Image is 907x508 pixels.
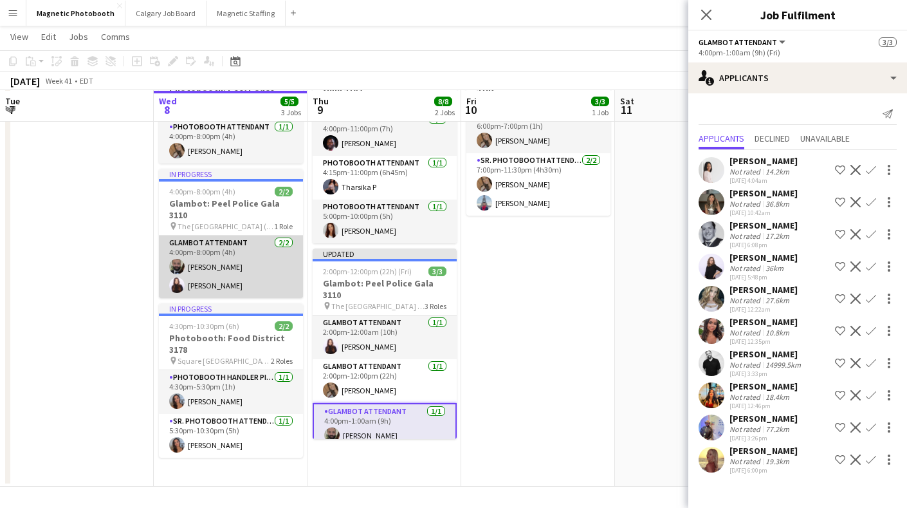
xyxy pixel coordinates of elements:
div: 14.2km [763,167,792,176]
div: [PERSON_NAME] [729,220,798,231]
app-job-card: In progress4:30pm-10:30pm (6h)2/2Photobooth: Food District 3178 Square [GEOGRAPHIC_DATA] [GEOGRAP... [159,303,303,458]
span: Unavailable [800,134,850,143]
div: 36.8km [763,199,792,209]
span: 11 [618,102,634,117]
div: [DATE] 6:00pm [729,466,798,475]
span: Thu [313,95,329,107]
h3: Photobooth: Food District 3178 [159,332,303,355]
a: Jobs [64,28,93,45]
span: 3/3 [591,97,609,106]
span: Wed [159,95,177,107]
app-card-role: Sr. Photobooth Attendant2/27:00pm-11:30pm (4h30m)[PERSON_NAME][PERSON_NAME] [466,153,610,216]
div: Not rated [729,231,763,241]
button: Calgary Job Board [125,1,206,26]
div: [PERSON_NAME] [729,381,798,392]
div: [PERSON_NAME] [729,155,798,167]
div: 10.8km [763,328,792,337]
div: 3 Jobs [281,108,301,117]
div: [DATE] 6:08pm [729,241,798,249]
div: [DATE] 3:26pm [729,434,798,442]
span: 1 Role [274,221,293,231]
span: Edit [41,31,56,42]
button: Magnetic Staffing [206,1,286,26]
div: Not rated [729,296,763,305]
span: 3/3 [428,267,446,276]
div: [DATE] 3:33pm [729,370,803,378]
span: 2:00pm-12:00pm (22h) (Fri) [323,267,412,276]
div: 36km [763,263,786,273]
app-job-card: In progress4:00pm-8:00pm (4h)2/2Glambot: Peel Police Gala 3110 The [GEOGRAPHIC_DATA] ([GEOGRAPHIC... [159,169,303,298]
app-card-role: Photobooth Attendant1/15:00pm-10:00pm (5h)[PERSON_NAME] [313,200,457,243]
div: [DATE] 5:48pm [729,273,798,281]
div: Not rated [729,456,763,466]
app-job-card: 6:00pm-11:30pm (5h30m)3/3Photobooth: 30th Birthday 3182 Cluny Bistro & Boulangerie2 RolesPhotoboo... [466,53,610,216]
div: 17.2km [763,231,792,241]
span: Square [GEOGRAPHIC_DATA] [GEOGRAPHIC_DATA] [178,356,271,366]
div: 14999.5km [763,360,803,370]
div: [PERSON_NAME] [729,348,803,360]
app-card-role: Photobooth Handler Pick-Up/Drop-Off1/16:00pm-7:00pm (1h)[PERSON_NAME] [466,109,610,153]
app-card-role: Photobooth Attendant1/14:00pm-11:00pm (7h)[PERSON_NAME] [313,112,457,156]
div: 19.3km [763,456,792,466]
span: Fri [466,95,477,107]
button: Glambot Attendant [699,37,787,47]
span: 8/8 [434,97,452,106]
div: [PERSON_NAME] [729,284,798,296]
div: In progress [159,169,303,179]
span: 5/5 [280,97,298,106]
div: [PERSON_NAME] [729,187,798,199]
div: [PERSON_NAME] [729,252,798,263]
div: [DATE] 4:04am [729,176,798,185]
span: Sat [620,95,634,107]
span: 2/2 [275,187,293,196]
span: 3 Roles [425,301,446,311]
div: Not rated [729,263,763,273]
a: Edit [36,28,61,45]
span: Glambot Attendant [699,37,777,47]
a: Comms [96,28,135,45]
span: 2 Roles [271,356,293,366]
div: [PERSON_NAME] [729,413,798,424]
app-card-role: Photobooth Handler Pick-Up/Drop-Off1/14:30pm-5:30pm (1h)[PERSON_NAME] [159,370,303,414]
div: Not rated [729,199,763,209]
span: 10 [464,102,477,117]
div: 4:00pm-1:00am (9h) (Fri) [699,48,897,57]
div: Applicants [688,62,907,93]
app-card-role: Glambot Attendant1/12:00pm-12:00pm (22h)[PERSON_NAME] [313,359,457,403]
span: The [GEOGRAPHIC_DATA] ([GEOGRAPHIC_DATA]) [331,301,425,311]
div: Not rated [729,424,763,434]
h3: Job Fulfilment [688,6,907,23]
button: Magnetic Photobooth [26,1,125,26]
span: Declined [755,134,790,143]
span: 2/2 [275,321,293,331]
span: View [10,31,28,42]
div: In progress [159,303,303,314]
div: 27.6km [763,296,792,305]
span: Week 41 [42,76,75,86]
div: Not rated [729,360,763,370]
div: Not rated [729,167,763,176]
div: 1 Job [592,108,609,117]
div: Not rated [729,328,763,337]
span: Applicants [699,134,744,143]
span: 8 [157,102,177,117]
app-job-card: Updated2:00pm-12:00pm (22h) (Fri)3/3Glambot: Peel Police Gala 3110 The [GEOGRAPHIC_DATA] ([GEOGRA... [313,249,457,439]
app-job-card: 2:00pm-12:00am (10h) (Fri)5/5Photobooth: Peel Police Gala 3109 The [GEOGRAPHIC_DATA] ([GEOGRAPHIC... [313,53,457,243]
app-card-role: Glambot Attendant1/12:00pm-12:00am (10h)[PERSON_NAME] [313,315,457,359]
app-card-role: Glambot Attendant2/24:00pm-8:00pm (4h)[PERSON_NAME][PERSON_NAME] [159,236,303,298]
div: Not rated [729,392,763,402]
h3: Glambot: Peel Police Gala 3110 [159,198,303,221]
span: 4:30pm-10:30pm (6h) [169,321,239,331]
div: [DATE] [10,75,40,88]
span: Comms [101,31,130,42]
div: [PERSON_NAME] [729,316,798,328]
a: View [5,28,33,45]
app-card-role: Glambot Attendant1/14:00pm-1:00am (9h)[PERSON_NAME] [313,403,457,449]
div: EDT [80,76,93,86]
span: 4:00pm-8:00pm (4h) [169,187,235,196]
